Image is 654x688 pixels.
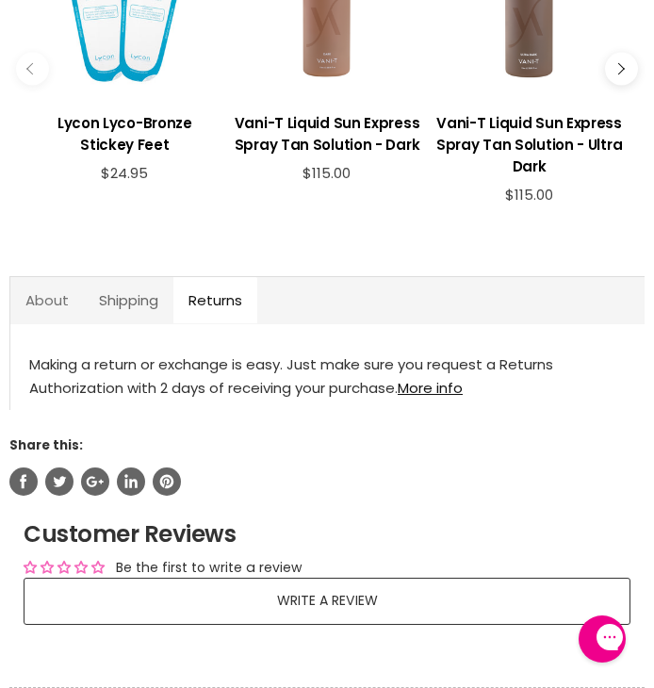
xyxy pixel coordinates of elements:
[24,578,630,625] a: Write a review
[84,277,173,323] a: Shipping
[9,436,645,496] aside: Share this:
[234,112,421,156] h3: Vani-T Liquid Sun Express Spray Tan Solution - Dark
[435,98,623,187] a: View product:Vani-T Liquid Sun Express Spray Tan Solution - Ultra Dark
[116,559,302,578] div: Be the first to write a review
[9,436,83,454] span: Share this:
[24,518,630,550] h2: Customer Reviews
[234,98,421,165] a: View product:Vani-T Liquid Sun Express Spray Tan Solution - Dark
[398,378,463,398] a: More info
[173,277,257,323] a: Returns
[101,163,148,183] span: $24.95
[29,352,626,401] div: Making a return or exchange is easy. Just make sure you request a Returns Authorization with 2 da...
[31,98,219,165] a: View product:Lycon Lyco-Bronze Stickey Feet
[505,185,553,205] span: $115.00
[569,609,635,669] iframe: Gorgias live chat messenger
[302,163,351,183] span: $115.00
[31,112,219,156] h3: Lycon Lyco-Bronze Stickey Feet
[10,277,84,323] a: About
[24,558,105,578] div: Average rating is 0.00 stars
[435,112,623,177] h3: Vani-T Liquid Sun Express Spray Tan Solution - Ultra Dark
